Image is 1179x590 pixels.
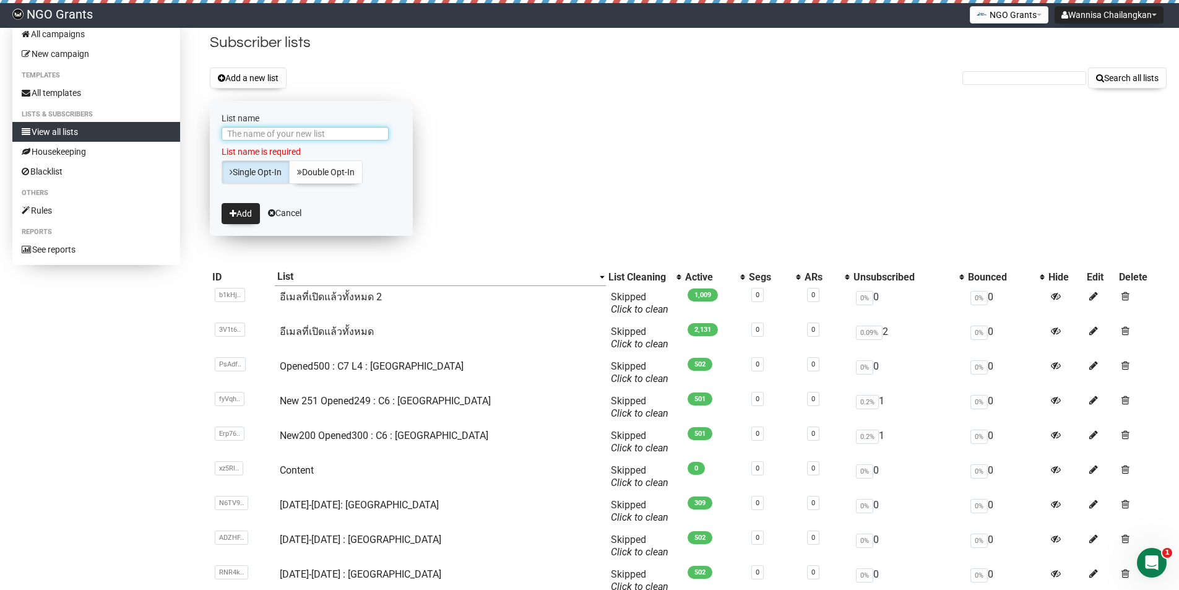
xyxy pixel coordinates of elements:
td: 0 [851,529,965,563]
div: Active [685,271,734,284]
a: 0 [811,534,815,542]
div: Bounced [968,271,1034,284]
span: 502 [688,358,712,371]
a: 0 [756,360,759,368]
span: 0% [970,291,988,305]
a: อีเมลที่เปิดแล้วทั้งหมด [280,326,374,337]
span: Skipped [611,326,668,350]
th: ARs: No sort applied, activate to apply an ascending sort [802,268,851,286]
a: [DATE]-[DATE] : [GEOGRAPHIC_DATA] [280,568,441,580]
span: 501 [688,393,712,406]
td: 1 [851,425,965,459]
span: N6TV9.. [215,496,248,510]
td: 1 [851,390,965,425]
span: Skipped [611,291,668,315]
th: ID: No sort applied, sorting is disabled [210,268,275,286]
span: 309 [688,497,712,510]
td: 0 [851,459,965,494]
li: Lists & subscribers [12,107,180,122]
td: 0 [965,355,1046,390]
a: View all lists [12,122,180,142]
label: List name is required [222,146,401,157]
a: See reports [12,240,180,259]
a: Opened500 : C7 L4 : [GEOGRAPHIC_DATA] [280,360,464,372]
a: Rules [12,201,180,220]
span: 0% [856,568,873,583]
span: b1kHj.. [215,288,245,302]
span: Skipped [611,430,668,454]
td: 0 [851,355,965,390]
span: fyVqh.. [215,392,244,406]
label: List name [222,113,401,124]
span: 0% [970,464,988,479]
a: Click to clean [611,303,668,315]
a: Click to clean [611,338,668,350]
div: Hide [1048,271,1081,284]
td: 0 [851,286,965,321]
span: 0 [688,462,705,475]
a: 0 [756,430,759,438]
img: 17080ac3efa689857045ce3784bc614b [12,9,24,20]
span: 0% [970,360,988,375]
td: 0 [965,286,1046,321]
a: 0 [811,291,815,299]
a: [DATE]-[DATE] : [GEOGRAPHIC_DATA] [280,534,441,545]
a: Click to clean [611,511,668,523]
a: 0 [756,534,759,542]
li: Others [12,186,180,201]
span: 0.2% [856,395,879,409]
a: New200 Opened300 : C6 : [GEOGRAPHIC_DATA] [280,430,488,441]
span: 0% [856,464,873,479]
div: List [277,271,594,283]
a: Click to clean [611,546,668,558]
a: Content [280,464,314,476]
th: List: Descending sort applied, activate to remove the sort [275,268,606,286]
span: 1 [1162,548,1172,558]
button: NGO Grants [970,6,1048,24]
th: Delete: No sort applied, sorting is disabled [1116,268,1167,286]
th: Active: No sort applied, activate to apply an ascending sort [683,268,746,286]
span: 502 [688,566,712,579]
a: New campaign [12,44,180,64]
span: 0% [970,499,988,513]
td: 0 [851,494,965,529]
div: Delete [1119,271,1164,284]
span: Skipped [611,464,668,488]
th: Segs: No sort applied, activate to apply an ascending sort [746,268,802,286]
td: 0 [965,390,1046,425]
a: Click to clean [611,407,668,419]
span: PsAdf.. [215,357,246,371]
div: ARs [805,271,839,284]
span: RNR4k.. [215,565,248,579]
span: Skipped [611,499,668,523]
span: 502 [688,531,712,544]
a: 0 [811,430,815,438]
span: ADZHF.. [215,531,248,545]
li: Reports [12,225,180,240]
a: 0 [756,464,759,472]
th: Edit: No sort applied, sorting is disabled [1084,268,1116,286]
a: Housekeeping [12,142,180,162]
iframe: Intercom live chat [1137,548,1167,578]
td: 0 [965,494,1046,529]
td: 0 [965,459,1046,494]
a: Single Opt-In [222,160,290,184]
a: 0 [811,395,815,403]
span: 1,009 [688,288,718,302]
span: Erp76.. [215,427,244,441]
span: Skipped [611,360,668,384]
div: Edit [1087,271,1114,284]
div: Unsubscribed [853,271,952,284]
th: Hide: No sort applied, sorting is disabled [1046,268,1084,286]
a: All templates [12,83,180,103]
div: Segs [749,271,790,284]
a: 0 [811,464,815,472]
span: 0% [970,430,988,444]
a: Blacklist [12,162,180,181]
div: ID [212,271,272,284]
div: List Cleaning [608,271,670,284]
td: 2 [851,321,965,355]
input: The name of your new list [222,127,389,141]
td: 0 [965,529,1046,563]
a: 0 [811,360,815,368]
